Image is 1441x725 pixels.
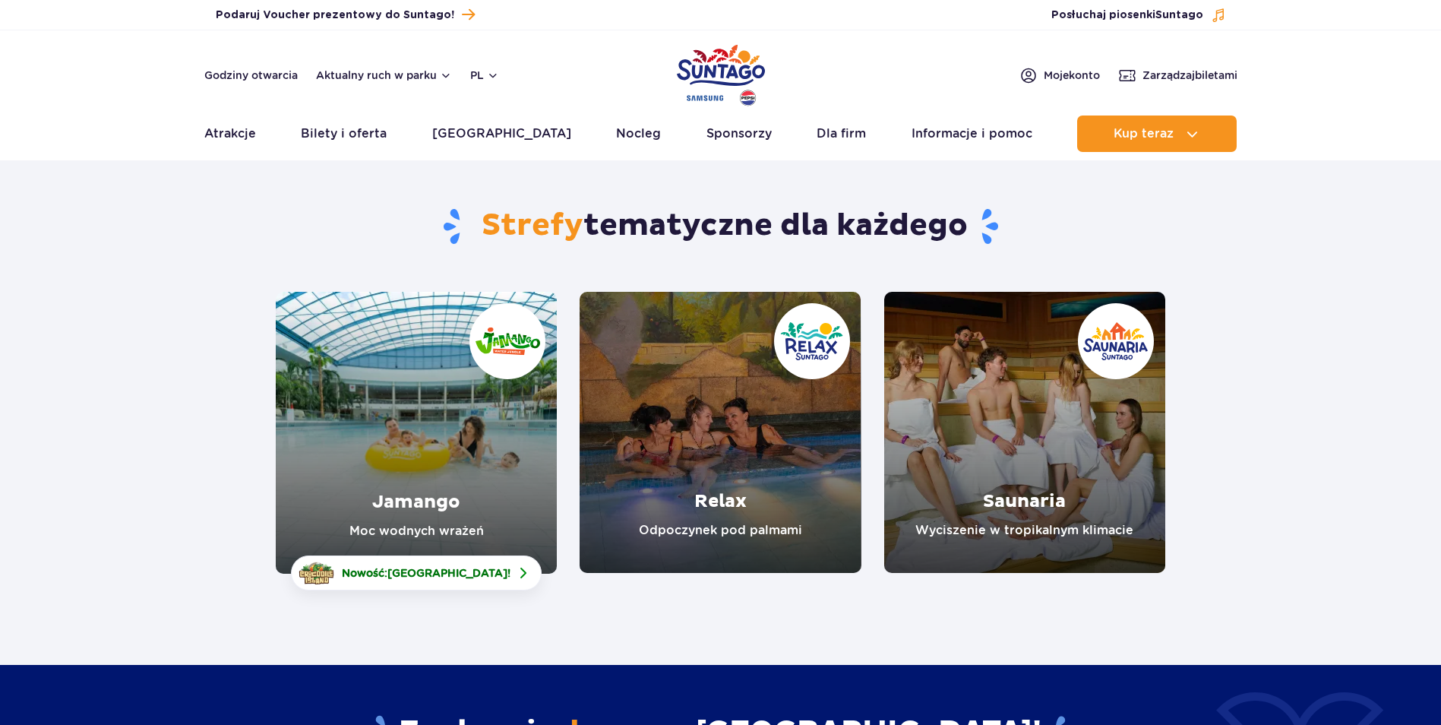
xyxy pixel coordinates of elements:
a: [GEOGRAPHIC_DATA] [432,116,571,152]
span: [GEOGRAPHIC_DATA] [387,567,507,579]
span: Strefy [482,207,583,245]
button: Posłuchaj piosenkiSuntago [1051,8,1226,23]
span: Nowość: ! [342,565,510,581]
a: Jamango [276,292,557,574]
span: Posłuchaj piosenki [1051,8,1203,23]
h1: tematyczne dla każdego [276,207,1165,246]
a: Park of Poland [677,38,765,108]
a: Zarządzajbiletami [1118,66,1237,84]
a: Bilety i oferta [301,116,387,152]
a: Nowość:[GEOGRAPHIC_DATA]! [291,556,542,590]
span: Moje konto [1044,68,1100,83]
a: Nocleg [616,116,661,152]
a: Podaruj Voucher prezentowy do Suntago! [216,5,475,25]
button: pl [470,68,499,83]
a: Mojekonto [1019,66,1100,84]
span: Podaruj Voucher prezentowy do Suntago! [216,8,454,23]
a: Godziny otwarcia [204,68,298,83]
a: Sponsorzy [706,116,772,152]
span: Kup teraz [1114,127,1174,141]
button: Aktualny ruch w parku [316,69,452,81]
a: Dla firm [817,116,866,152]
span: Zarządzaj biletami [1142,68,1237,83]
button: Kup teraz [1077,116,1237,152]
a: Atrakcje [204,116,256,152]
a: Informacje i pomoc [912,116,1032,152]
a: Relax [580,292,861,573]
a: Saunaria [884,292,1165,573]
span: Suntago [1155,10,1203,21]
